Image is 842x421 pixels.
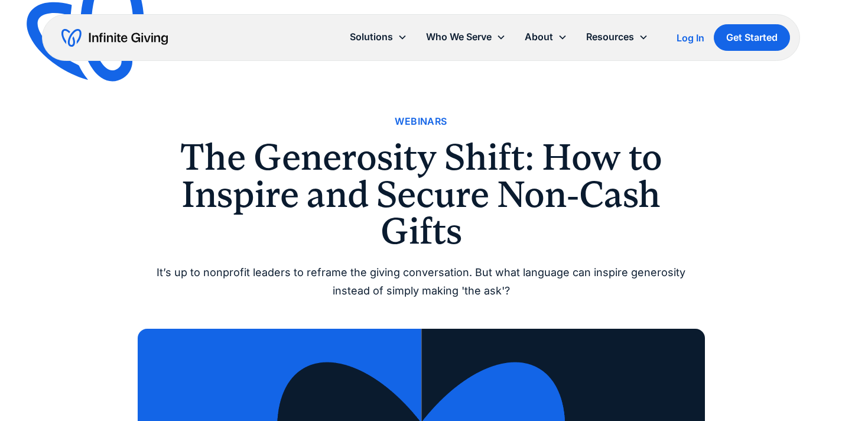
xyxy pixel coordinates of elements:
[138,264,705,300] div: It’s up to nonprofit leaders to reframe the giving conversation. But what language can inspire ge...
[714,24,790,51] a: Get Started
[417,24,515,50] div: Who We Serve
[61,28,168,47] a: home
[586,29,634,45] div: Resources
[677,33,704,43] div: Log In
[395,114,447,129] a: Webinars
[525,29,553,45] div: About
[515,24,577,50] div: About
[577,24,658,50] div: Resources
[426,29,492,45] div: Who We Serve
[350,29,393,45] div: Solutions
[677,31,704,45] a: Log In
[340,24,417,50] div: Solutions
[138,139,705,250] h1: The Generosity Shift: How to Inspire and Secure Non-Cash Gifts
